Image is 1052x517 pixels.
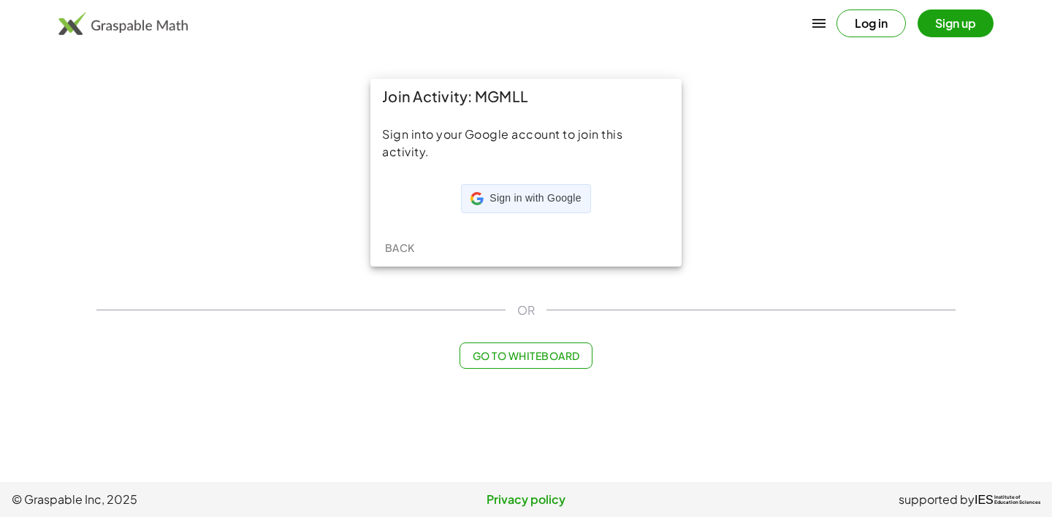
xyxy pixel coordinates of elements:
span: Go to Whiteboard [472,349,579,362]
span: Back [384,241,414,254]
span: supported by [899,491,975,508]
button: Back [376,234,423,261]
div: Sign into your Google account to join this activity. [382,126,670,161]
span: Institute of Education Sciences [994,495,1040,505]
button: Sign up [918,9,994,37]
a: Privacy policy [354,491,697,508]
span: Sign in with Google [489,191,581,206]
span: IES [975,493,994,507]
span: © Graspable Inc, 2025 [12,491,354,508]
button: Go to Whiteboard [460,342,592,369]
div: Join Activity: MGMLL [370,79,682,114]
a: IESInstitute ofEducation Sciences [975,491,1040,508]
button: Log in [836,9,906,37]
span: OR [517,302,535,319]
div: Sign in with Google [461,184,590,213]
